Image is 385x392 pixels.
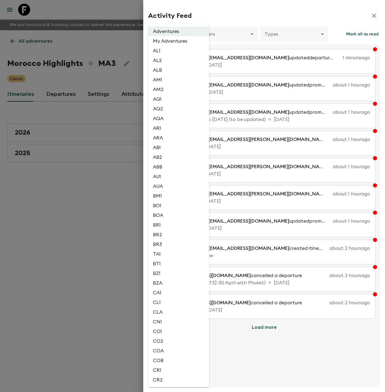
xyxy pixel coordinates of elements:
[148,365,209,375] li: CR1
[148,143,209,152] li: AB1
[148,211,209,220] li: BOA
[148,152,209,162] li: AB2
[148,172,209,181] li: AU1
[148,75,209,85] li: AM1
[148,259,209,269] li: BT1
[148,162,209,172] li: ABB
[148,298,209,307] li: CL1
[148,36,209,46] li: My Adventures
[148,230,209,240] li: BR2
[148,85,209,94] li: AM2
[148,356,209,365] li: COB
[148,46,209,56] li: AL1
[148,336,209,346] li: CO2
[148,249,209,259] li: TA1
[148,27,209,36] li: Adventures
[148,114,209,123] li: AQA
[148,288,209,298] li: CA1
[148,181,209,191] li: AUA
[148,240,209,249] li: BR3
[148,94,209,104] li: AQ1
[148,133,209,143] li: ARA
[148,327,209,336] li: CO1
[148,317,209,327] li: CN1
[148,65,209,75] li: ALB
[148,191,209,201] li: BM1
[148,201,209,211] li: BO1
[148,123,209,133] li: AR1
[148,104,209,114] li: AQ2
[148,56,209,65] li: AL2
[148,346,209,356] li: COA
[148,269,209,278] li: BZ1
[148,220,209,230] li: BR1
[148,278,209,288] li: BZA
[148,307,209,317] li: CLA
[148,375,209,385] li: CR2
